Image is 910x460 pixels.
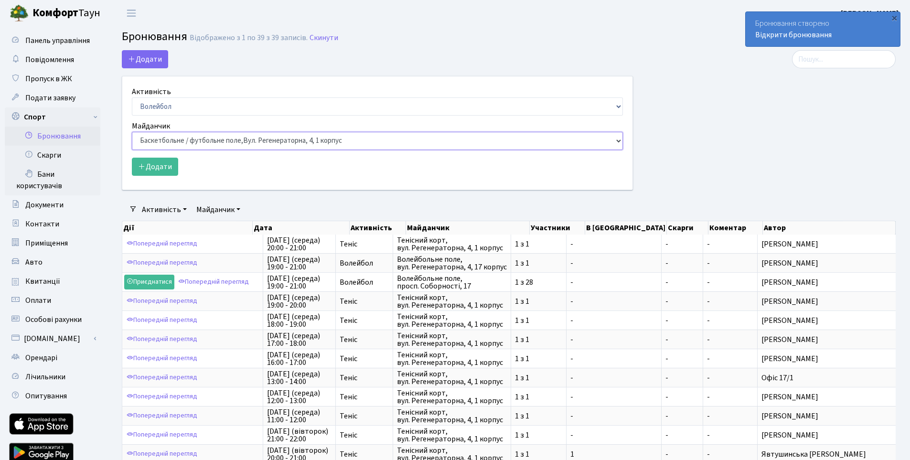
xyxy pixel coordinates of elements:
[515,336,562,343] span: 1 з 1
[515,374,562,382] span: 1 з 1
[515,412,562,420] span: 1 з 1
[25,257,43,267] span: Авто
[707,353,710,364] span: -
[25,54,74,65] span: Повідомлення
[340,240,389,248] span: Теніс
[761,240,908,248] span: [PERSON_NAME]
[32,5,100,21] span: Таун
[761,355,908,363] span: [PERSON_NAME]
[5,329,100,348] a: [DOMAIN_NAME]
[397,236,507,252] span: Тенісний корт, вул. Регенераторна, 4, 1 корпус
[515,298,562,305] span: 1 з 1
[665,393,699,401] span: -
[665,298,699,305] span: -
[570,412,657,420] span: -
[124,294,200,309] a: Попередній перегляд
[340,431,389,439] span: Теніс
[124,351,200,366] a: Попередній перегляд
[665,336,699,343] span: -
[310,33,338,43] a: Скинути
[25,391,67,401] span: Опитування
[124,389,200,404] a: Попередній перегляд
[570,431,657,439] span: -
[665,355,699,363] span: -
[515,259,562,267] span: 1 з 1
[570,317,657,324] span: -
[761,278,908,286] span: [PERSON_NAME]
[5,195,100,214] a: Документи
[570,336,657,343] span: -
[515,431,562,439] span: 1 з 1
[5,272,100,291] a: Квитанції
[132,158,178,176] button: Додати
[124,370,200,385] a: Попередній перегляд
[397,332,507,347] span: Тенісний корт, вул. Регенераторна, 4, 1 корпус
[397,256,507,271] span: Волейбольне поле, вул. Регенераторна, 4, 17 корпус
[665,317,699,324] span: -
[707,258,710,268] span: -
[397,351,507,366] span: Тенісний корт, вул. Регенераторна, 4, 1 корпус
[515,355,562,363] span: 1 з 1
[5,127,100,146] a: Бронювання
[5,367,100,386] a: Лічильники
[5,234,100,253] a: Приміщення
[707,315,710,326] span: -
[761,450,908,458] span: Явтушинська [PERSON_NAME]
[267,256,332,271] span: [DATE] (середа) 19:00 - 21:00
[340,317,389,324] span: Теніс
[25,314,82,325] span: Особові рахунки
[267,275,332,290] span: [DATE] (середа) 19:00 - 21:00
[570,374,657,382] span: -
[25,238,68,248] span: Приміщення
[515,317,562,324] span: 1 з 1
[138,202,191,218] a: Активність
[267,236,332,252] span: [DATE] (середа) 20:00 - 21:00
[340,298,389,305] span: Теніс
[397,389,507,405] span: Тенісний корт, вул. Регенераторна, 4, 1 корпус
[25,93,75,103] span: Подати заявку
[707,239,710,249] span: -
[397,313,507,328] span: Тенісний корт, вул. Регенераторна, 4, 1 корпус
[122,221,253,235] th: Дії
[5,310,100,329] a: Особові рахунки
[761,317,908,324] span: [PERSON_NAME]
[5,69,100,88] a: Пропуск в ЖК
[397,408,507,424] span: Тенісний корт, вул. Регенераторна, 4, 1 корпус
[124,256,200,270] a: Попередній перегляд
[25,219,59,229] span: Контакти
[515,278,562,286] span: 1 з 28
[761,336,908,343] span: [PERSON_NAME]
[25,276,60,287] span: Квитанції
[761,431,908,439] span: [PERSON_NAME]
[841,8,899,19] a: [PERSON_NAME]
[5,146,100,165] a: Скарги
[530,221,585,235] th: Участники
[708,221,763,235] th: Коментар
[397,275,507,290] span: Волейбольне поле, просп. Соборності, 17
[761,374,908,382] span: Офіс 17/1
[124,428,200,442] a: Попередній перегляд
[124,236,200,251] a: Попередній перегляд
[25,74,72,84] span: Пропуск в ЖК
[761,298,908,305] span: [PERSON_NAME]
[665,431,699,439] span: -
[132,120,170,132] label: Майданчик
[665,259,699,267] span: -
[124,332,200,347] a: Попередній перегляд
[707,334,710,345] span: -
[5,165,100,195] a: Бани користувачів
[32,5,78,21] b: Комфорт
[132,86,171,97] label: Активність
[25,35,90,46] span: Панель управління
[267,294,332,309] span: [DATE] (середа) 19:00 - 20:00
[761,259,908,267] span: [PERSON_NAME]
[570,240,657,248] span: -
[707,449,710,460] span: -
[5,348,100,367] a: Орендарі
[570,355,657,363] span: -
[515,240,562,248] span: 1 з 1
[122,28,187,45] span: Бронювання
[10,4,29,23] img: logo.png
[763,221,896,235] th: Автор
[267,428,332,443] span: [DATE] (вівторок) 21:00 - 22:00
